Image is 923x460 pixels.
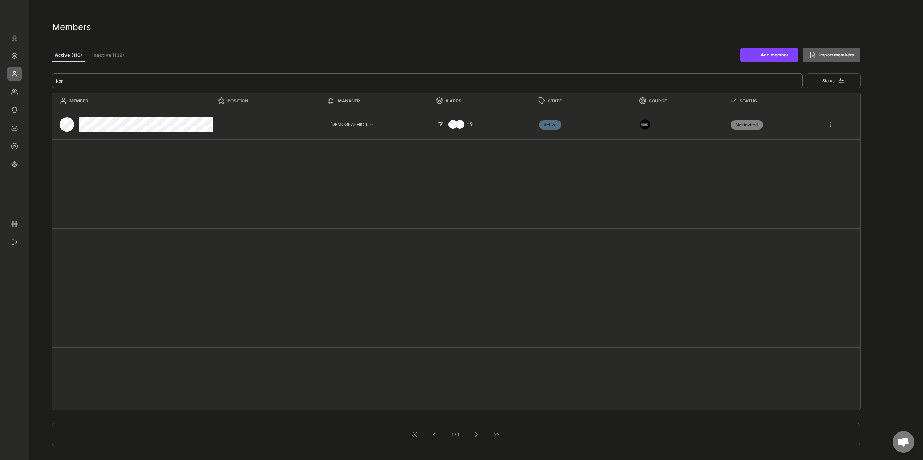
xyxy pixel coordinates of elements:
div: Not invited [731,122,763,128]
div: Requests [7,121,22,135]
div: Members [52,21,861,33]
div: Chat öffnen [893,431,914,453]
div: Sign out [7,235,22,249]
button: Add member [740,48,798,62]
div: MANAGER [338,98,429,104]
div: POSITION [227,98,324,104]
input: Search members by name or email [52,73,803,88]
div: eCademy GmbH - Marcel Lennartz (owner) [7,7,22,22]
div: +9 [463,121,476,127]
div: Active [539,122,561,128]
div: Insights [7,157,22,172]
div: Workflows [7,139,22,153]
div: Overview [7,30,22,45]
div: STATUS [740,98,828,104]
div: Settings [7,217,22,231]
div: SOURCE [649,98,725,104]
div: 1 / 1 [444,430,467,439]
button: Active (116) [52,49,85,62]
div: Compliance [7,103,22,117]
button: Inactive (132) [90,49,126,62]
div: Members [7,67,22,81]
div: STATE [548,98,633,104]
button: Status [807,73,861,88]
button: Import members [803,48,860,62]
div: MEMBER [69,98,213,104]
div: Teams/Circles [7,85,22,99]
div: Apps [7,48,22,63]
div: # APPS [446,98,535,104]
